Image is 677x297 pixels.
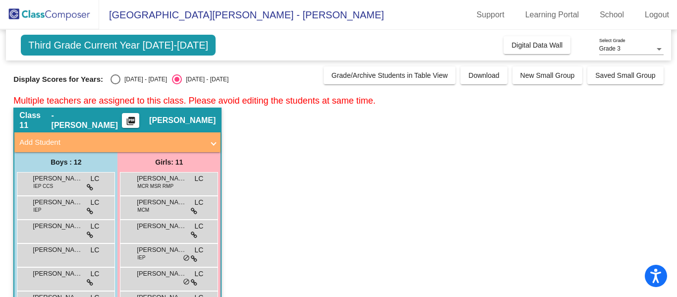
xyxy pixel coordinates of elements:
button: Digital Data Wall [504,36,570,54]
span: LC [90,221,99,232]
button: Grade/Archive Students in Table View [324,66,456,84]
button: Print Students Details [122,113,139,128]
span: IEP CCS [33,182,53,190]
span: [PERSON_NAME] [33,197,82,207]
span: - [PERSON_NAME] [52,111,122,130]
span: LC [90,245,99,255]
span: [PERSON_NAME] [33,269,82,279]
span: IEP [33,206,41,214]
span: MCR MSR RMP [137,182,173,190]
mat-panel-title: Add Student [19,137,204,148]
div: Boys : 12 [14,152,117,172]
a: School [592,7,632,23]
mat-radio-group: Select an option [111,74,228,84]
a: Support [469,7,512,23]
span: Grade 3 [599,45,621,52]
button: Download [460,66,507,84]
span: [PERSON_NAME] [137,245,186,255]
span: do_not_disturb_alt [183,278,190,286]
span: LC [194,269,203,279]
span: Third Grade Current Year [DATE]-[DATE] [21,35,216,56]
span: MCM [137,206,149,214]
span: Display Scores for Years: [13,75,103,84]
span: New Small Group [520,71,575,79]
span: do_not_disturb_alt [183,254,190,262]
a: Logout [637,7,677,23]
div: Girls: 11 [117,152,221,172]
span: [PERSON_NAME] [137,269,186,279]
span: [PERSON_NAME] [137,221,186,231]
span: [PERSON_NAME] [137,197,186,207]
span: LC [90,269,99,279]
span: Saved Small Group [595,71,655,79]
span: Class 11 [19,111,51,130]
button: New Small Group [512,66,583,84]
span: [PERSON_NAME] [137,174,186,183]
span: [PERSON_NAME] [33,174,82,183]
span: LC [194,197,203,208]
span: LC [90,197,99,208]
button: Saved Small Group [587,66,663,84]
span: LC [194,221,203,232]
mat-expansion-panel-header: Add Student [14,132,221,152]
span: LC [90,174,99,184]
a: Learning Portal [517,7,587,23]
div: [DATE] - [DATE] [120,75,167,84]
span: Digital Data Wall [511,41,563,49]
span: [PERSON_NAME] [33,245,82,255]
span: IEP [137,254,145,261]
span: LC [194,245,203,255]
span: Grade/Archive Students in Table View [332,71,448,79]
span: LC [194,174,203,184]
span: Download [468,71,499,79]
div: [DATE] - [DATE] [182,75,228,84]
span: [PERSON_NAME] [149,116,216,125]
span: [PERSON_NAME] [33,221,82,231]
span: Multiple teachers are assigned to this class. Please avoid editing the students at same time. [13,96,375,106]
mat-icon: picture_as_pdf [125,116,137,130]
span: [GEOGRAPHIC_DATA][PERSON_NAME] - [PERSON_NAME] [99,7,384,23]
